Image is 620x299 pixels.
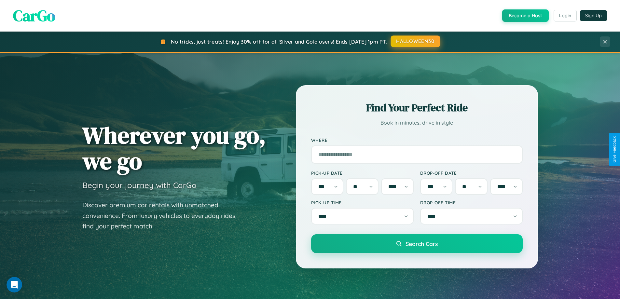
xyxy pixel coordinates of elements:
[311,200,414,205] label: Pick-up Time
[311,118,523,128] p: Book in minutes, drive in style
[406,240,438,247] span: Search Cars
[311,101,523,115] h2: Find Your Perfect Ride
[82,200,245,232] p: Discover premium car rentals with unmatched convenience. From luxury vehicles to everyday rides, ...
[612,136,617,163] div: Give Feedback
[554,10,577,21] button: Login
[82,122,266,174] h1: Wherever you go, we go
[420,170,523,176] label: Drop-off Date
[420,200,523,205] label: Drop-off Time
[82,180,197,190] h3: Begin your journey with CarGo
[502,9,549,22] button: Become a Host
[7,277,22,292] iframe: Intercom live chat
[311,234,523,253] button: Search Cars
[391,35,440,47] button: HALLOWEEN30
[580,10,607,21] button: Sign Up
[311,137,523,143] label: Where
[171,38,387,45] span: No tricks, just treats! Enjoy 30% off for all Silver and Gold users! Ends [DATE] 1pm PT.
[311,170,414,176] label: Pick-up Date
[13,5,55,26] span: CarGo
